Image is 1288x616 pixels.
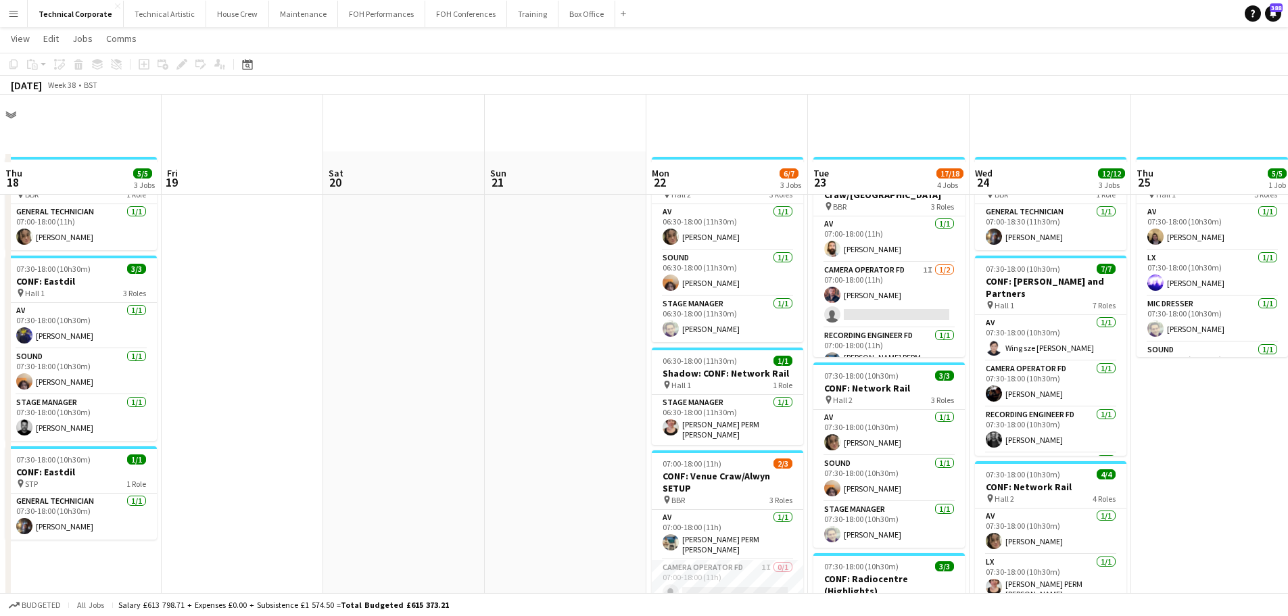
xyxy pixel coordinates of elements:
[1137,296,1288,342] app-card-role: Mic Dresser1/107:30-18:00 (10h30m)[PERSON_NAME]
[5,494,157,540] app-card-role: General Technician1/107:30-18:00 (10h30m)[PERSON_NAME]
[5,446,157,540] div: 07:30-18:00 (10h30m)1/1CONF: Eastdil STP1 RoleGeneral Technician1/107:30-18:00 (10h30m)[PERSON_NAME]
[652,348,803,445] app-job-card: 06:30-18:00 (11h30m)1/1Shadow: CONF: Network Rail Hall 11 RoleStage Manager1/106:30-18:00 (11h30m...
[558,1,615,27] button: Box Office
[133,168,152,179] span: 5/5
[5,395,157,441] app-card-role: Stage Manager1/107:30-18:00 (10h30m)[PERSON_NAME]
[341,600,449,610] span: Total Budgeted £615 373.21
[5,275,157,287] h3: CONF: Eastdil
[126,479,146,489] span: 1 Role
[663,356,737,366] span: 06:30-18:00 (11h30m)
[780,168,798,179] span: 6/7
[1099,180,1124,190] div: 3 Jobs
[671,495,685,505] span: BBR
[813,157,965,357] app-job-card: 07:00-18:00 (11h)3/4CONF: Venue Craw/[GEOGRAPHIC_DATA] BBR3 RolesAV1/107:00-18:00 (11h)[PERSON_NA...
[995,300,1014,310] span: Hall 1
[5,204,157,250] app-card-role: General Technician1/107:00-18:00 (11h)[PERSON_NAME]
[652,395,803,445] app-card-role: Stage Manager1/106:30-18:00 (11h30m)[PERSON_NAME] PERM [PERSON_NAME]
[975,508,1126,554] app-card-role: AV1/107:30-18:00 (10h30m)[PERSON_NAME]
[813,167,829,179] span: Tue
[663,458,721,469] span: 07:00-18:00 (11h)
[975,407,1126,453] app-card-role: Recording Engineer FD1/107:30-18:00 (10h30m)[PERSON_NAME]
[5,167,22,179] span: Thu
[425,1,507,27] button: FOH Conferences
[975,256,1126,456] app-job-card: 07:30-18:00 (10h30m)7/7CONF: [PERSON_NAME] and Partners Hall 17 RolesAV1/107:30-18:00 (10h30m)Win...
[975,361,1126,407] app-card-role: Camera Operator FD1/107:30-18:00 (10h30m)[PERSON_NAME]
[338,1,425,27] button: FOH Performances
[123,288,146,298] span: 3 Roles
[22,600,61,610] span: Budgeted
[652,250,803,296] app-card-role: Sound1/106:30-18:00 (11h30m)[PERSON_NAME]
[995,494,1014,504] span: Hall 2
[72,32,93,45] span: Jobs
[975,157,1126,250] div: 07:00-18:30 (11h30m)1/1CONF: [URL] BBR1 RoleGeneral Technician1/107:00-18:30 (11h30m)[PERSON_NAME]
[813,328,965,378] app-card-role: Recording Engineer FD1/107:00-18:00 (11h)[PERSON_NAME] PERM [PERSON_NAME]
[813,573,965,597] h3: CONF: Radiocentre (Highlights)
[975,481,1126,493] h3: CONF: Network Rail
[813,362,965,548] app-job-card: 07:30-18:00 (10h30m)3/3CONF: Network Rail Hall 23 RolesAV1/107:30-18:00 (10h30m)[PERSON_NAME]Soun...
[507,1,558,27] button: Training
[167,167,178,179] span: Fri
[773,380,792,390] span: 1 Role
[269,1,338,27] button: Maintenance
[811,174,829,190] span: 23
[5,30,35,47] a: View
[1093,300,1116,310] span: 7 Roles
[1137,204,1288,250] app-card-role: AV1/107:30-18:00 (10h30m)[PERSON_NAME]
[780,180,801,190] div: 3 Jobs
[975,275,1126,300] h3: CONF: [PERSON_NAME] and Partners
[813,262,965,328] app-card-role: Camera Operator FD1I1/207:00-18:00 (11h)[PERSON_NAME]
[5,157,157,250] app-job-card: 07:00-18:00 (11h)1/1CONF: Macmillan Publishers BBR1 RoleGeneral Technician1/107:00-18:00 (11h)[PE...
[1137,157,1288,357] app-job-card: 07:30-18:00 (10h30m)5/5CONF: PRP Hall 15 RolesAV1/107:30-18:00 (10h30m)[PERSON_NAME]LX1/107:30-18...
[124,1,206,27] button: Technical Artistic
[650,174,669,190] span: 22
[773,458,792,469] span: 2/3
[106,32,137,45] span: Comms
[937,180,963,190] div: 4 Jobs
[165,174,178,190] span: 19
[11,78,42,92] div: [DATE]
[935,561,954,571] span: 3/3
[118,600,449,610] div: Salary £613 798.71 + Expenses £0.00 + Subsistence £1 574.50 =
[833,395,853,405] span: Hall 2
[931,202,954,212] span: 3 Roles
[1137,342,1288,392] app-card-role: Sound1/107:30-18:00 (10h30m)
[1097,264,1116,274] span: 7/7
[3,174,22,190] span: 18
[975,315,1126,361] app-card-role: AV1/107:30-18:00 (10h30m)Wing sze [PERSON_NAME]
[652,560,803,606] app-card-role: Camera Operator FD1I0/107:00-18:00 (11h)
[813,216,965,262] app-card-role: AV1/107:00-18:00 (11h)[PERSON_NAME]
[5,303,157,349] app-card-role: AV1/107:30-18:00 (10h30m)[PERSON_NAME]
[67,30,98,47] a: Jobs
[5,466,157,478] h3: CONF: Eastdil
[84,80,97,90] div: BST
[127,264,146,274] span: 3/3
[5,256,157,441] app-job-card: 07:30-18:00 (10h30m)3/3CONF: Eastdil Hall 13 RolesAV1/107:30-18:00 (10h30m)[PERSON_NAME]Sound1/10...
[488,174,506,190] span: 21
[652,367,803,379] h3: Shadow: CONF: Network Rail
[25,288,45,298] span: Hall 1
[1270,3,1283,12] span: 388
[652,470,803,494] h3: CONF: Venue Craw/Alwyn SETUP
[127,454,146,465] span: 1/1
[1097,469,1116,479] span: 4/4
[824,371,899,381] span: 07:30-18:00 (10h30m)
[490,167,506,179] span: Sun
[813,502,965,548] app-card-role: Stage Manager1/107:30-18:00 (10h30m)[PERSON_NAME]
[652,167,669,179] span: Mon
[973,174,993,190] span: 24
[11,32,30,45] span: View
[975,453,1126,499] app-card-role: Sound1/1
[327,174,343,190] span: 20
[38,30,64,47] a: Edit
[74,600,107,610] span: All jobs
[986,264,1060,274] span: 07:30-18:00 (10h30m)
[975,204,1126,250] app-card-role: General Technician1/107:00-18:30 (11h30m)[PERSON_NAME]
[1137,167,1153,179] span: Thu
[101,30,142,47] a: Comms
